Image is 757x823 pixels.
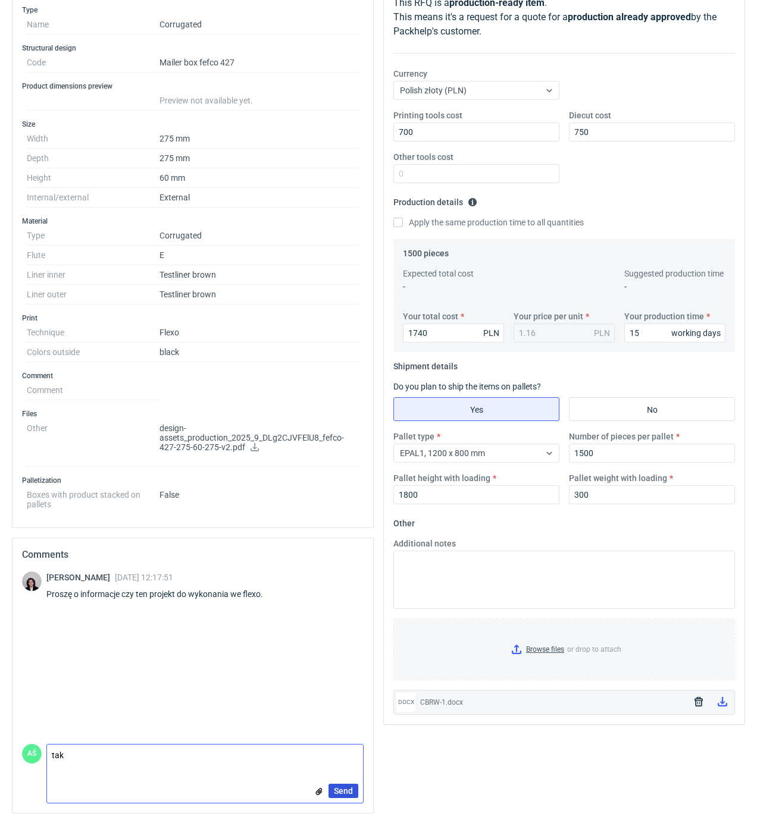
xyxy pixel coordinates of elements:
dd: 60 mm [159,168,359,188]
dt: Boxes with product stacked on pallets [27,485,159,509]
dt: Technique [27,323,159,343]
label: Your total cost [403,310,458,322]
dd: Testliner brown [159,265,359,285]
dt: Liner outer [27,285,159,304]
dd: 275 mm [159,129,359,149]
textarea: tak [47,745,363,769]
h2: Comments [22,548,364,562]
label: Other tools cost [393,151,453,163]
h3: Product dimensions preview [22,81,364,91]
dt: Flute [27,246,159,265]
input: 0 [569,485,735,504]
h3: Comment [22,371,364,381]
legend: Shipment details [393,357,458,371]
label: Pallet type [393,431,434,442]
dt: Comment [27,381,159,400]
strong: production already approved [568,11,691,23]
dd: Testliner brown [159,285,359,304]
input: 0 [569,444,735,463]
dt: Colors outside [27,343,159,362]
label: Diecut cost [569,109,611,121]
div: docx [396,693,415,712]
h3: Type [22,5,364,15]
legend: Production details [393,193,477,207]
label: Printing tools cost [393,109,462,121]
input: 0 [393,164,559,183]
dt: Depth [27,149,159,168]
dd: 275 mm [159,149,359,168]
span: Send [334,787,353,795]
div: CBRW-1.docx [420,696,684,708]
label: Currency [393,68,427,80]
dt: Height [27,168,159,188]
span: Polish złoty (PLN) [400,86,467,95]
label: Suggested production time [624,268,724,279]
div: PLN [483,327,499,339]
label: Pallet weight with loading [569,472,667,484]
label: Number of pieces per pallet [569,431,674,442]
input: 0 [403,323,504,343]
dt: Code [27,53,159,73]
h3: Structural design [22,43,364,53]
label: Do you plan to ship the items on pallets? [393,382,541,391]
dd: Corrugated [159,15,359,34]
dd: Flexo [159,323,359,343]
h3: Print [22,313,364,323]
label: Yes [393,397,559,421]
input: 0 [393,122,559,142]
dd: Mailer box fefco 427 [159,53,359,73]
p: design-assets_production_2025_9_DLg2CJVFElU8_fefco-427-275-60-275-v2.pdf [159,423,359,453]
label: or drop to attach [394,619,734,680]
legend: 1500 pieces [403,244,449,258]
dd: False [159,485,359,509]
input: 0 [569,122,735,142]
h3: Palletization [22,476,364,485]
input: 0 [624,323,725,343]
label: Your production time [624,310,704,322]
label: Apply the same production time to all quantities [393,216,584,228]
h3: Files [22,409,364,419]
dt: Type [27,226,159,246]
div: working days [671,327,721,339]
p: - [403,281,504,293]
dd: black [159,343,359,362]
label: Expected total cost [403,268,474,279]
label: No [569,397,735,421]
h3: Material [22,216,364,226]
input: 0 [393,485,559,504]
label: Pallet height with loading [393,472,490,484]
dd: E [159,246,359,265]
dt: Internal/external [27,188,159,208]
dt: Width [27,129,159,149]
dd: External [159,188,359,208]
div: Adrian Świerżewski [22,744,42,764]
dt: Liner inner [27,265,159,285]
legend: Other [393,514,415,528]
dd: Corrugated [159,226,359,246]
div: PLN [594,327,610,339]
h3: Size [22,120,364,129]
dt: Name [27,15,159,34]
p: - [624,281,725,293]
label: Your price per unit [514,310,583,322]
span: EPAL1, 1200 x 800 mm [400,448,485,458]
img: Sebastian Markut [22,571,42,591]
div: Proszę o informacje czy ten projekt do wykonania we flexo. [46,588,277,600]
span: [DATE] 12:17:51 [115,573,173,582]
span: Preview not available yet. [159,96,253,105]
label: Additional notes [393,538,456,549]
span: [PERSON_NAME] [46,573,115,582]
dt: Other [27,419,159,467]
figcaption: AŚ [22,744,42,764]
button: Send [329,784,358,798]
